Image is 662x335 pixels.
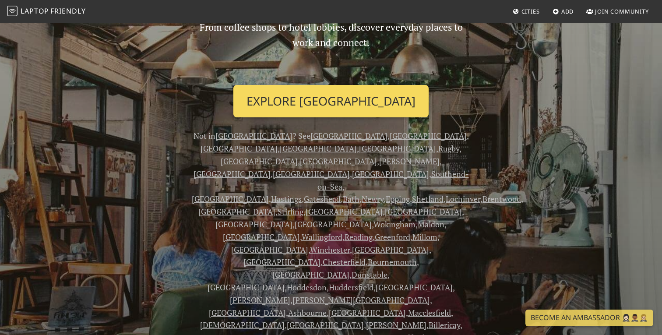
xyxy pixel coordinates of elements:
a: [GEOGRAPHIC_DATA] [287,320,364,330]
a: [GEOGRAPHIC_DATA] [280,143,357,154]
a: [GEOGRAPHIC_DATA] [221,156,298,166]
a: Newry [362,194,384,204]
a: Millom [412,232,437,242]
a: [GEOGRAPHIC_DATA] [359,143,436,154]
a: Chesterfield [323,257,366,267]
a: [GEOGRAPHIC_DATA] [209,307,286,318]
a: [GEOGRAPHIC_DATA] [243,257,320,267]
a: [PERSON_NAME] [230,295,290,305]
a: Add [549,4,577,19]
a: [GEOGRAPHIC_DATA] [310,130,387,141]
a: Wallingford [302,232,342,242]
a: Huddersfield [329,282,373,293]
a: [PERSON_NAME][GEOGRAPHIC_DATA] [292,295,430,305]
a: [GEOGRAPHIC_DATA] [306,206,383,217]
a: Southend-on-Sea [317,169,469,192]
a: Gateshead [304,194,341,204]
a: Epping [386,194,410,204]
a: Hastings [271,194,302,204]
a: [PERSON_NAME] [366,320,426,330]
a: Greenford [375,232,410,242]
a: [GEOGRAPHIC_DATA] [223,232,300,242]
a: Shetland [412,194,444,204]
span: Cities [521,7,540,15]
a: [GEOGRAPHIC_DATA] [300,156,377,166]
a: [GEOGRAPHIC_DATA] [273,169,350,179]
a: Stirling [278,206,303,217]
a: [GEOGRAPHIC_DATA] [194,169,271,179]
a: Ashbourne [288,307,327,318]
p: From coffee shops to hotel lobbies, discover everyday places to work and connect. [192,20,470,78]
a: Become an Ambassador 🤵🏻‍♀️🤵🏾‍♂️🤵🏼‍♀️ [525,310,653,326]
a: Maldon [418,219,444,229]
a: [GEOGRAPHIC_DATA] [272,269,349,280]
a: Wokingham [373,219,416,229]
a: LaptopFriendly LaptopFriendly [7,4,86,19]
a: Winchester [310,244,350,255]
a: [PERSON_NAME] [379,156,440,166]
a: [GEOGRAPHIC_DATA] [198,206,275,217]
a: [GEOGRAPHIC_DATA] [192,194,269,204]
a: [GEOGRAPHIC_DATA] [295,219,372,229]
a: [GEOGRAPHIC_DATA] [376,282,453,293]
a: Macclesfield [408,307,451,318]
span: Laptop [21,6,49,16]
a: [GEOGRAPHIC_DATA] [215,219,292,229]
a: Rugby [438,143,459,154]
a: Bath [343,194,359,204]
a: Bournemouth [368,257,417,267]
a: Brentwood [482,194,521,204]
a: Billericay [429,320,460,330]
a: [GEOGRAPHIC_DATA] [390,130,467,141]
img: LaptopFriendly [7,6,18,16]
a: [GEOGRAPHIC_DATA] [385,206,462,217]
a: [GEOGRAPHIC_DATA] [352,169,429,179]
a: [GEOGRAPHIC_DATA] [208,282,285,293]
a: Reading [345,232,373,242]
a: Dunstable [352,269,387,280]
span: Friendly [50,6,85,16]
a: Lochinver [446,194,480,204]
a: [DEMOGRAPHIC_DATA] [200,320,285,330]
a: [GEOGRAPHIC_DATA] [329,307,406,318]
a: [GEOGRAPHIC_DATA] [352,244,429,255]
a: Explore [GEOGRAPHIC_DATA] [233,85,429,117]
a: Join Community [583,4,652,19]
a: [GEOGRAPHIC_DATA] [215,130,292,141]
a: Hoddesdon [287,282,327,293]
span: Add [561,7,574,15]
a: [GEOGRAPHIC_DATA] [201,143,278,154]
a: [GEOGRAPHIC_DATA] [231,244,308,255]
span: Join Community [595,7,649,15]
a: Cities [509,4,543,19]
